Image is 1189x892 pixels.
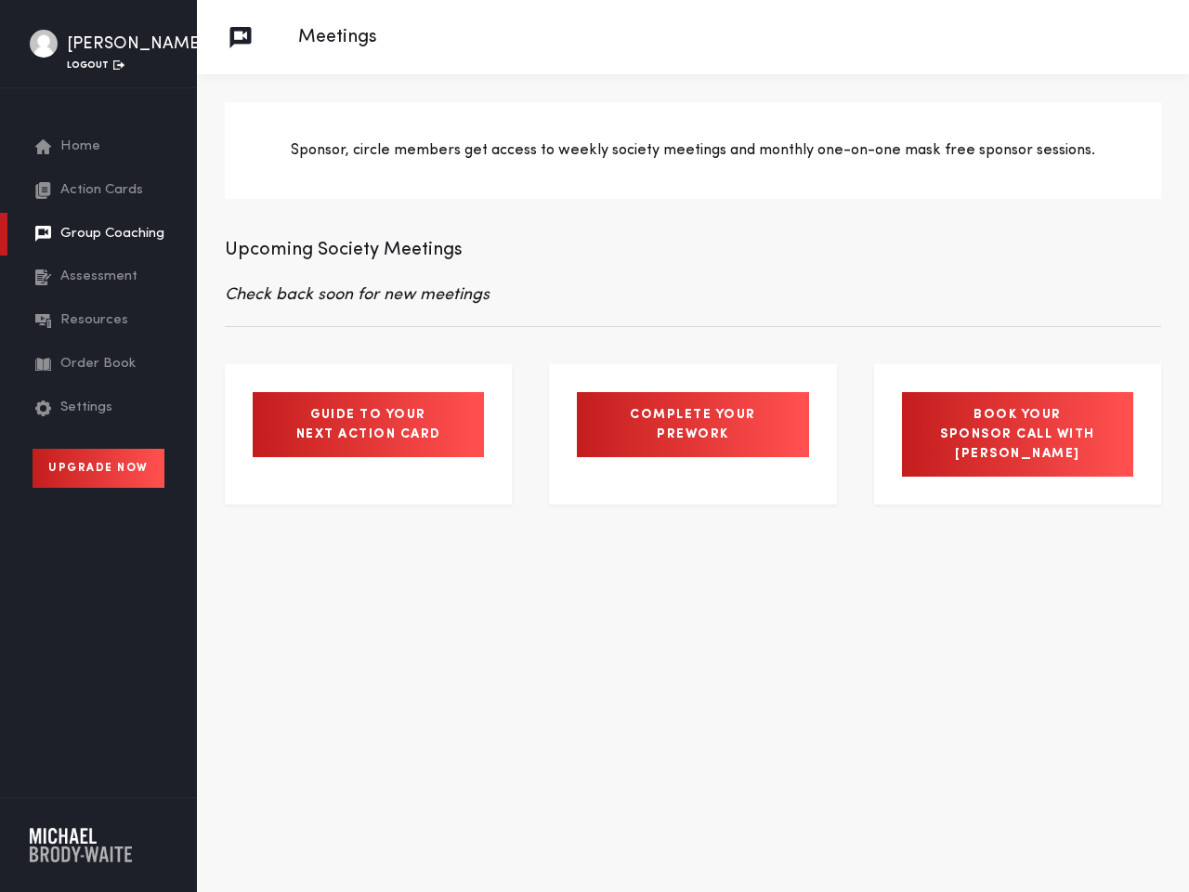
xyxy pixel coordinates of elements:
a: Resources [35,299,169,343]
span: Group Coaching [60,224,164,245]
span: Settings [60,398,112,419]
a: Assessment [35,256,169,299]
span: Action Cards [60,180,143,202]
a: Logout [67,60,124,70]
div: [PERSON_NAME] [67,32,205,57]
p: Meetings [280,23,377,51]
a: Order Book [35,343,169,387]
a: Complete your Prework [577,392,808,457]
span: Resources [60,310,128,332]
a: Guide to your next Action Card [253,392,484,457]
em: Check back soon for new meetings [225,286,490,303]
a: Group Coaching [35,213,169,256]
p: Sponsor, circle members get access to weekly society meetings and monthly one-on-one mask free sp... [262,139,1124,162]
a: Home [35,125,169,169]
a: Upgrade Now [33,449,164,488]
a: Action Cards [35,169,169,213]
span: Assessment [60,267,137,288]
span: Home [60,137,100,158]
span: Order Book [60,354,136,375]
p: Upcoming Society Meetings [225,236,1161,264]
a: Book your Sponsor call with [PERSON_NAME] [902,392,1133,477]
a: Settings [35,387,169,430]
